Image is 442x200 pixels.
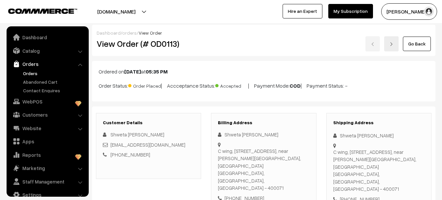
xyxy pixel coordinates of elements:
[110,152,150,157] a: [PHONE_NUMBER]
[97,29,431,36] div: / /
[8,176,86,187] a: Staff Management
[218,131,309,138] div: Shweta [PERSON_NAME]
[333,132,425,139] div: Shweta [PERSON_NAME]
[8,31,86,43] a: Dashboard
[21,70,86,77] a: Orders
[381,3,437,20] button: [PERSON_NAME]
[333,148,425,193] div: C wing, [STREET_ADDRESS], near [PERSON_NAME][GEOGRAPHIC_DATA], [GEOGRAPHIC_DATA] [GEOGRAPHIC_DATA...
[8,58,86,70] a: Orders
[328,4,373,18] a: My Subscription
[97,39,201,49] h2: View Order (# OD0113)
[124,68,141,75] b: [DATE]
[424,7,434,16] img: user
[8,122,86,134] a: Website
[290,82,301,89] b: COD
[215,81,248,89] span: Accepted
[8,162,86,174] a: Marketing
[103,120,194,126] h3: Customer Details
[8,135,86,147] a: Apps
[146,68,168,75] b: 05:35 PM
[8,96,86,107] a: WebPOS
[128,81,161,89] span: Order Placed
[403,37,431,51] a: Go Back
[8,109,86,121] a: Customers
[110,142,185,148] a: [EMAIL_ADDRESS][DOMAIN_NAME]
[139,30,162,36] span: View Order
[21,78,86,85] a: Abandoned Cart
[218,120,309,126] h3: Billing Address
[99,81,429,90] p: Order Status: | Accceptance Status: | Payment Mode: | Payment Status: -
[97,30,121,36] a: Dashboard
[8,149,86,161] a: Reports
[8,7,66,14] a: COMMMERCE
[74,3,158,20] button: [DOMAIN_NAME]
[333,120,425,126] h3: Shipping Address
[122,30,137,36] a: orders
[218,147,309,192] div: C wing, [STREET_ADDRESS], near [PERSON_NAME][GEOGRAPHIC_DATA], [GEOGRAPHIC_DATA] [GEOGRAPHIC_DATA...
[110,131,164,137] span: Shweta [PERSON_NAME]
[21,87,86,94] a: Contact Enquires
[8,9,77,14] img: COMMMERCE
[389,42,393,46] img: right-arrow.png
[283,4,322,18] a: Hire an Expert
[8,45,86,57] a: Catalog
[99,68,429,75] p: Ordered on at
